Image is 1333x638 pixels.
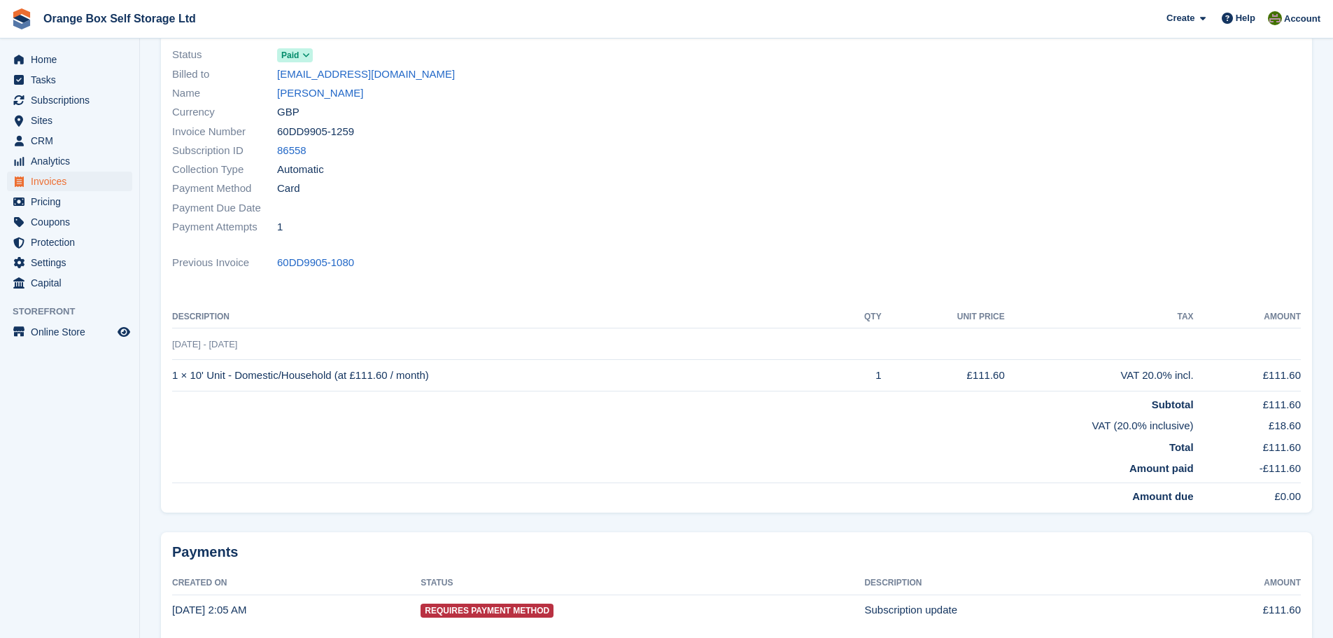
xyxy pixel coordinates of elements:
[1194,455,1301,483] td: -£111.60
[882,306,1005,328] th: Unit Price
[7,50,132,69] a: menu
[7,111,132,130] a: menu
[1005,368,1194,384] div: VAT 20.0% incl.
[31,50,115,69] span: Home
[31,233,115,252] span: Protection
[1194,483,1301,504] td: £0.00
[13,305,139,319] span: Storefront
[172,339,237,349] span: [DATE] - [DATE]
[172,200,277,216] span: Payment Due Date
[1194,434,1301,456] td: £111.60
[38,7,202,30] a: Orange Box Self Storage Ltd
[7,90,132,110] a: menu
[7,212,132,232] a: menu
[1166,11,1194,25] span: Create
[1284,12,1320,26] span: Account
[31,253,115,272] span: Settings
[172,306,837,328] th: Description
[7,172,132,191] a: menu
[1005,306,1194,328] th: Tax
[837,306,882,328] th: QTY
[281,49,299,62] span: Paid
[172,604,246,616] time: 2025-09-23 01:05:15 UTC
[172,572,421,595] th: Created On
[31,70,115,90] span: Tasks
[7,192,132,211] a: menu
[7,273,132,293] a: menu
[1174,595,1301,625] td: £111.60
[421,572,864,595] th: Status
[172,181,277,197] span: Payment Method
[277,47,313,63] a: Paid
[172,219,277,235] span: Payment Attempts
[172,255,277,271] span: Previous Invoice
[1152,398,1194,410] strong: Subtotal
[7,70,132,90] a: menu
[277,181,300,197] span: Card
[277,143,306,159] a: 86558
[172,162,277,178] span: Collection Type
[31,322,115,342] span: Online Store
[1268,11,1282,25] img: Pippa White
[172,104,277,120] span: Currency
[11,8,32,29] img: stora-icon-8386f47178a22dfd0bd8f6a31ec36ba5ce8667c1dd55bd0f319d3a0aa187defe.svg
[864,572,1174,595] th: Description
[7,253,132,272] a: menu
[31,273,115,293] span: Capital
[172,412,1194,434] td: VAT (20.0% inclusive)
[882,360,1005,391] td: £111.60
[172,85,277,102] span: Name
[1169,441,1194,453] strong: Total
[1194,306,1301,328] th: Amount
[31,212,115,232] span: Coupons
[31,172,115,191] span: Invoices
[7,233,132,252] a: menu
[115,324,132,340] a: Preview store
[31,151,115,171] span: Analytics
[31,90,115,110] span: Subscriptions
[31,111,115,130] span: Sites
[172,360,837,391] td: 1 × 10' Unit - Domestic/Household (at £111.60 / month)
[172,67,277,83] span: Billed to
[7,151,132,171] a: menu
[1132,490,1194,502] strong: Amount due
[277,104,299,120] span: GBP
[837,360,882,391] td: 1
[1129,462,1194,474] strong: Amount paid
[7,131,132,151] a: menu
[277,124,354,140] span: 60DD9905-1259
[277,162,324,178] span: Automatic
[31,192,115,211] span: Pricing
[172,47,277,63] span: Status
[277,255,354,271] a: 60DD9905-1080
[1174,572,1301,595] th: Amount
[1194,360,1301,391] td: £111.60
[172,143,277,159] span: Subscription ID
[277,219,283,235] span: 1
[277,85,363,102] a: [PERSON_NAME]
[864,595,1174,625] td: Subscription update
[7,322,132,342] a: menu
[1236,11,1255,25] span: Help
[172,124,277,140] span: Invoice Number
[1194,391,1301,412] td: £111.60
[1194,412,1301,434] td: £18.60
[172,543,1301,561] h2: Payments
[31,131,115,151] span: CRM
[277,67,455,83] a: [EMAIL_ADDRESS][DOMAIN_NAME]
[421,604,553,618] span: Requires Payment Method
